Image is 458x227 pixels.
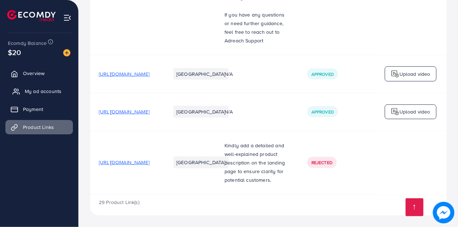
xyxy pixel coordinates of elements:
[63,49,70,56] img: image
[311,71,334,77] span: Approved
[5,84,73,98] a: My ad accounts
[99,70,149,78] span: [URL][DOMAIN_NAME]
[5,102,73,116] a: Payment
[311,109,334,115] span: Approved
[433,202,454,223] img: image
[174,68,228,80] li: [GEOGRAPHIC_DATA]
[391,107,399,116] img: logo
[391,70,399,78] img: logo
[7,10,56,21] img: logo
[25,88,61,95] span: My ad accounts
[23,106,43,113] span: Payment
[23,124,54,131] span: Product Links
[174,157,228,168] li: [GEOGRAPHIC_DATA]
[225,10,290,45] p: If you have any questions or need further guidance, feel free to reach out to Adreach Support
[5,66,73,80] a: Overview
[5,120,73,134] a: Product Links
[399,107,430,116] p: Upload video
[8,47,21,57] span: $20
[225,141,290,184] p: Kindly add a detailed and well-explained product description on the landing page to ensure clarit...
[23,70,45,77] span: Overview
[311,159,332,166] span: Rejected
[99,159,149,166] span: [URL][DOMAIN_NAME]
[63,14,71,22] img: menu
[225,108,233,115] span: N/A
[8,40,47,47] span: Ecomdy Balance
[99,108,149,115] span: [URL][DOMAIN_NAME]
[174,106,228,117] li: [GEOGRAPHIC_DATA]
[225,70,233,78] span: N/A
[399,70,430,78] p: Upload video
[99,199,139,206] span: 29 Product Link(s)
